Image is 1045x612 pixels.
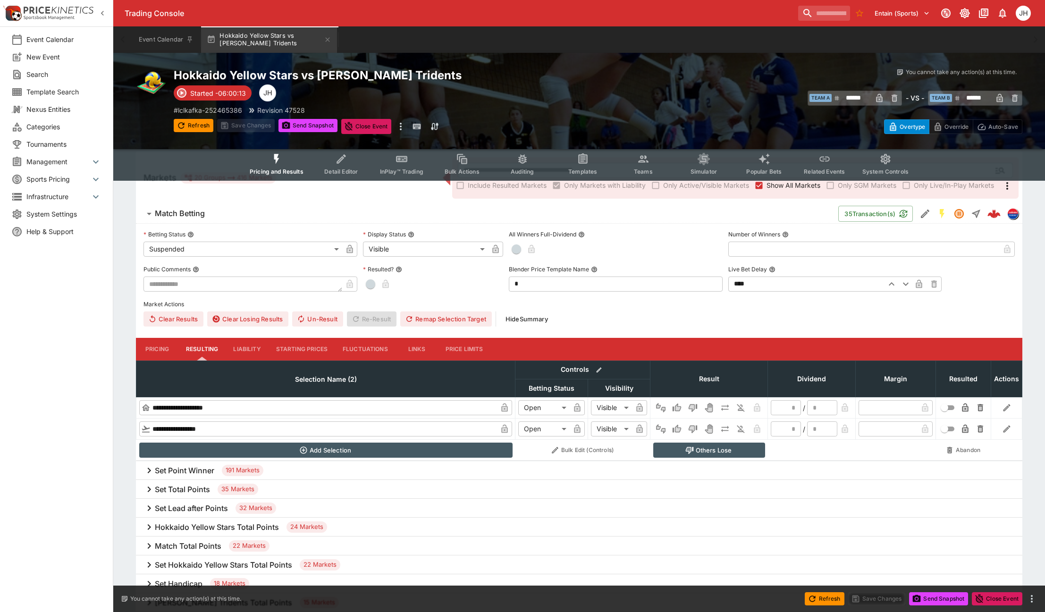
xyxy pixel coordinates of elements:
label: Market Actions [143,297,1015,311]
th: Margin [856,360,936,397]
span: Categories [26,122,101,132]
p: Started -06:00:13 [190,88,246,98]
h6: Set Handicap [155,579,202,589]
p: Live Bet Delay [728,265,767,273]
div: Event type filters [242,147,916,181]
button: Connected to PK [937,5,954,22]
span: Team A [809,94,832,102]
span: Only SGM Markets [838,180,896,190]
span: Related Events [804,168,845,175]
button: Match Betting [136,204,838,223]
p: You cannot take any action(s) at this time. [906,68,1017,76]
p: Number of Winners [728,230,780,238]
span: 22 Markets [300,560,340,570]
span: Selection Name (2) [285,374,367,385]
h6: Set Point Winner [155,466,214,476]
span: Management [26,157,90,167]
h6: Set Hokkaido Yellow Stars Total Points [155,560,292,570]
button: Suspended [951,205,968,222]
input: search [798,6,850,21]
button: Push [717,421,733,436]
h6: Match Betting [155,209,205,218]
p: Display Status [363,230,406,238]
th: Result [650,360,768,397]
p: Auto-Save [988,122,1018,132]
span: Tournaments [26,139,101,149]
button: Blender Price Template Name [591,266,598,273]
button: Clear Results [143,311,203,327]
button: Un-Result [292,311,343,327]
button: Close Event [341,119,392,134]
button: Pricing [136,338,178,360]
h2: Copy To Clipboard [174,68,598,83]
button: Refresh [174,119,213,132]
button: Public Comments [193,266,199,273]
div: / [803,403,805,413]
button: No Bookmarks [852,6,867,21]
button: Edit Detail [917,205,934,222]
span: Show All Markets [767,180,820,190]
button: Void [701,400,716,415]
div: Trading Console [125,8,794,18]
button: Eliminated In Play [733,421,749,436]
span: 35 Markets [218,485,258,494]
button: Eliminated In Play [733,400,749,415]
p: Override [944,122,969,132]
span: Template Search [26,87,101,97]
button: more [1026,593,1037,604]
span: Nexus Entities [26,104,101,114]
h6: Hokkaido Yellow Stars Total Points [155,522,279,532]
div: Open [518,421,570,436]
span: Sports Pricing [26,174,90,184]
button: Send Snapshot [278,119,337,132]
button: Number of Winners [782,231,789,238]
button: Not Set [653,400,668,415]
button: Void [701,421,716,436]
span: 18 Markets [210,579,249,588]
button: Clear Losing Results [207,311,288,327]
button: Overtype [884,119,929,134]
button: Resulted? [396,266,402,273]
img: logo-cerberus--red.svg [987,207,1001,220]
svg: Suspended [953,208,965,219]
span: Templates [568,168,597,175]
button: Resulting [178,338,226,360]
div: Visible [591,400,632,415]
span: New Event [26,52,101,62]
span: Auditing [511,168,534,175]
span: Event Calendar [26,34,101,44]
button: Lose [685,421,700,436]
button: Add Selection [139,443,513,458]
span: Betting Status [518,383,585,394]
div: Visible [591,421,632,436]
span: Search [26,69,101,79]
h6: Set Lead after Points [155,503,228,513]
button: Close Event [972,592,1022,605]
th: Controls [515,360,650,379]
div: bacc61b9-33ee-4562-af7c-245a43892dba [987,207,1001,220]
button: Betting Status [187,231,194,238]
h6: - VS - [906,93,924,103]
p: Overtype [900,122,925,132]
a: bacc61b9-33ee-4562-af7c-245a43892dba [985,204,1003,223]
span: Bulk Actions [445,168,480,175]
p: Revision 47528 [257,105,305,115]
span: Visibility [595,383,644,394]
button: Select Tenant [869,6,935,21]
span: Only Markets with Liability [564,180,646,190]
button: Notifications [994,5,1011,22]
button: Abandon [939,443,988,458]
span: Include Resulted Markets [468,180,547,190]
button: Refresh [805,592,844,605]
th: Actions [991,360,1022,397]
div: / [803,424,805,434]
button: Remap Selection Target [400,311,492,327]
button: Live Bet Delay [769,266,775,273]
button: HideSummary [500,311,554,327]
img: PriceKinetics Logo [3,4,22,23]
span: Detail Editor [324,168,358,175]
button: Display Status [408,231,414,238]
button: Not Set [653,421,668,436]
div: Jordan Hughes [259,84,276,101]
